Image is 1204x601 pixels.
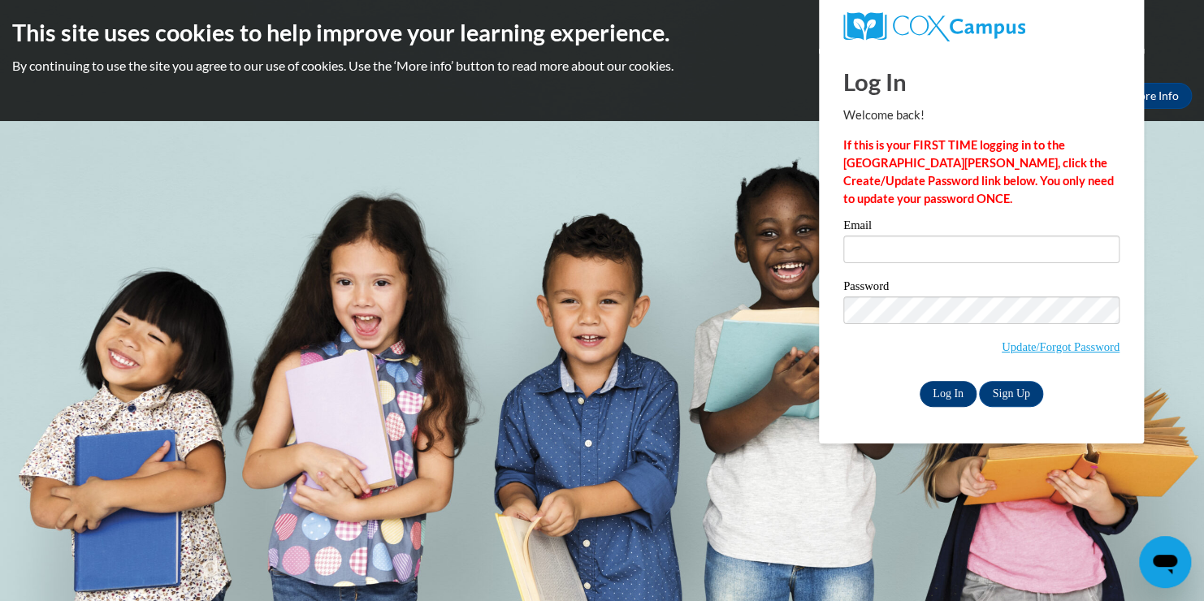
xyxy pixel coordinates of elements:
[843,138,1114,205] strong: If this is your FIRST TIME logging in to the [GEOGRAPHIC_DATA][PERSON_NAME], click the Create/Upd...
[843,12,1025,41] img: COX Campus
[12,57,1192,75] p: By continuing to use the site you agree to our use of cookies. Use the ‘More info’ button to read...
[843,106,1120,124] p: Welcome back!
[843,12,1120,41] a: COX Campus
[843,219,1120,236] label: Email
[843,280,1120,296] label: Password
[1002,340,1120,353] a: Update/Forgot Password
[979,381,1042,407] a: Sign Up
[1139,536,1191,588] iframe: Button to launch messaging window
[12,16,1192,49] h2: This site uses cookies to help improve your learning experience.
[1115,83,1192,109] a: More Info
[843,65,1120,98] h1: Log In
[920,381,977,407] input: Log In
